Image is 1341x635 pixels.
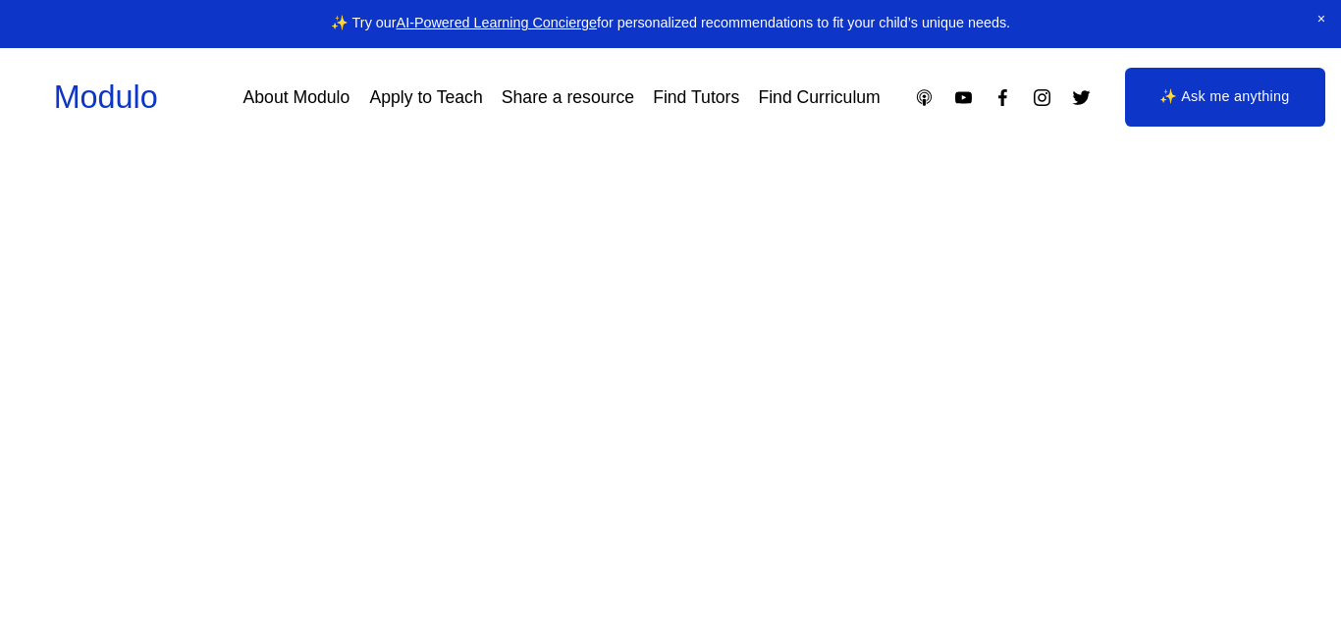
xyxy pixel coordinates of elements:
a: Twitter [1071,87,1092,108]
a: Facebook [992,87,1013,108]
a: Modulo [54,79,158,115]
a: Find Tutors [653,80,739,115]
a: Find Curriculum [758,80,880,115]
a: Apple Podcasts [914,87,935,108]
a: Share a resource [502,80,634,115]
a: About Modulo [243,80,350,115]
a: AI-Powered Learning Concierge [397,15,597,30]
a: Apply to Teach [369,80,482,115]
a: YouTube [953,87,974,108]
a: Instagram [1032,87,1052,108]
a: ✨ Ask me anything [1125,68,1325,127]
